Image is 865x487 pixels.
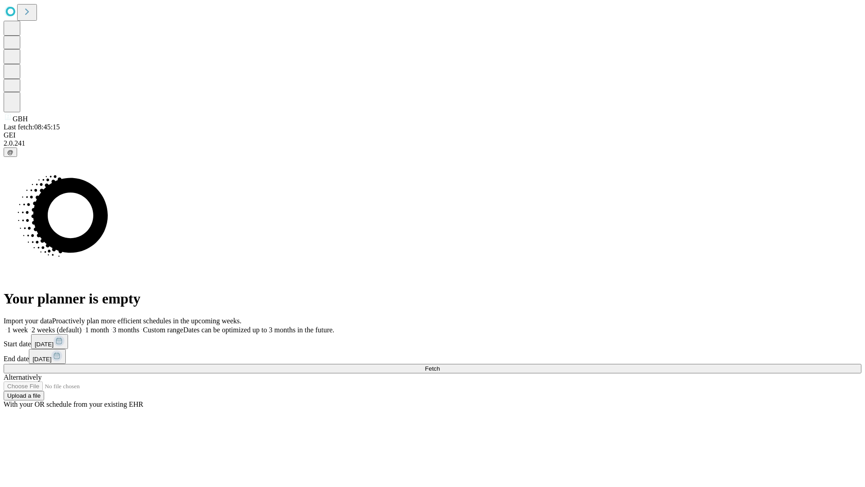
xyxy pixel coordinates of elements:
[4,391,44,400] button: Upload a file
[29,349,66,364] button: [DATE]
[4,334,861,349] div: Start date
[113,326,139,334] span: 3 months
[143,326,183,334] span: Custom range
[4,123,60,131] span: Last fetch: 08:45:15
[4,349,861,364] div: End date
[85,326,109,334] span: 1 month
[4,139,861,147] div: 2.0.241
[7,326,28,334] span: 1 week
[32,356,51,363] span: [DATE]
[4,147,17,157] button: @
[4,290,861,307] h1: Your planner is empty
[4,317,52,325] span: Import your data
[425,365,440,372] span: Fetch
[32,326,82,334] span: 2 weeks (default)
[4,373,41,381] span: Alternatively
[52,317,241,325] span: Proactively plan more efficient schedules in the upcoming weeks.
[31,334,68,349] button: [DATE]
[7,149,14,156] span: @
[4,400,143,408] span: With your OR schedule from your existing EHR
[183,326,334,334] span: Dates can be optimized up to 3 months in the future.
[4,364,861,373] button: Fetch
[13,115,28,123] span: GBH
[35,341,54,348] span: [DATE]
[4,131,861,139] div: GEI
